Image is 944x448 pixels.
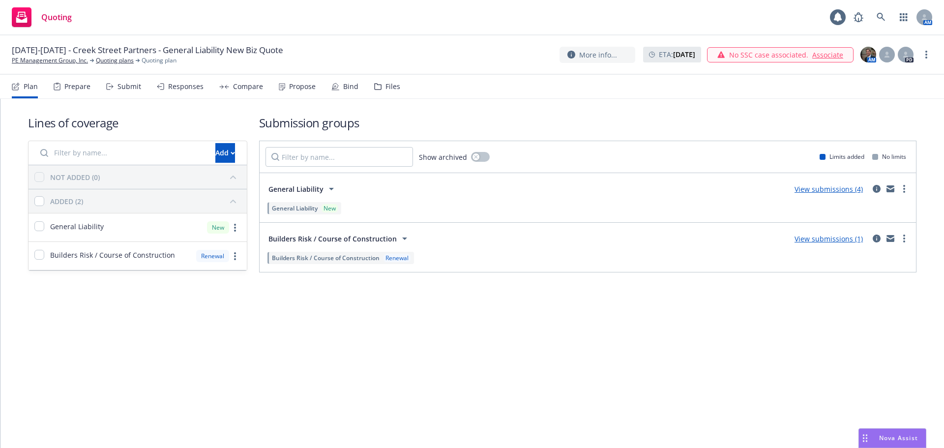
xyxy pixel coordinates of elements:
[8,3,76,31] a: Quoting
[322,204,338,212] div: New
[24,83,38,90] div: Plan
[50,193,241,209] button: ADDED (2)
[419,152,467,162] span: Show archived
[265,147,413,167] input: Filter by name...
[168,83,204,90] div: Responses
[268,234,397,244] span: Builders Risk / Course of Construction
[871,233,883,244] a: circleInformation
[885,233,896,244] a: mail
[41,13,72,21] span: Quoting
[812,50,843,60] a: Associate
[898,183,910,195] a: more
[795,234,863,243] a: View submissions (1)
[272,254,380,262] span: Builders Risk / Course of Construction
[920,49,932,60] a: more
[729,50,808,60] span: No SSC case associated.
[50,172,100,182] div: NOT ADDED (0)
[289,83,316,90] div: Propose
[820,152,864,161] div: Limits added
[898,233,910,244] a: more
[50,169,241,185] button: NOT ADDED (0)
[872,152,906,161] div: No limits
[859,429,871,448] div: Drag to move
[196,250,229,262] div: Renewal
[215,144,235,162] div: Add
[265,229,413,248] button: Builders Risk / Course of Construction
[885,183,896,195] a: mail
[673,50,695,59] strong: [DATE]
[34,143,209,163] input: Filter by name...
[142,56,177,65] span: Quoting plan
[229,222,241,234] a: more
[879,434,918,442] span: Nova Assist
[343,83,358,90] div: Bind
[28,115,247,131] h1: Lines of coverage
[215,143,235,163] button: Add
[118,83,141,90] div: Submit
[50,221,104,232] span: General Liability
[50,250,175,260] span: Builders Risk / Course of Construction
[795,184,863,194] a: View submissions (4)
[12,56,88,65] a: PE Management Group, Inc.
[871,183,883,195] a: circleInformation
[268,184,324,194] span: General Liability
[229,250,241,262] a: more
[259,115,916,131] h1: Submission groups
[385,83,400,90] div: Files
[860,47,876,62] img: photo
[858,428,926,448] button: Nova Assist
[64,83,90,90] div: Prepare
[233,83,263,90] div: Compare
[560,47,635,63] button: More info...
[894,7,914,27] a: Switch app
[871,7,891,27] a: Search
[272,204,318,212] span: General Liability
[50,196,83,207] div: ADDED (2)
[207,221,229,234] div: New
[96,56,134,65] a: Quoting plans
[12,44,283,56] span: [DATE]-[DATE] - Creek Street Partners - General Liability New Biz Quote
[265,179,340,199] button: General Liability
[579,50,617,60] span: More info...
[659,49,695,60] span: ETA :
[849,7,868,27] a: Report a Bug
[383,254,411,262] div: Renewal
